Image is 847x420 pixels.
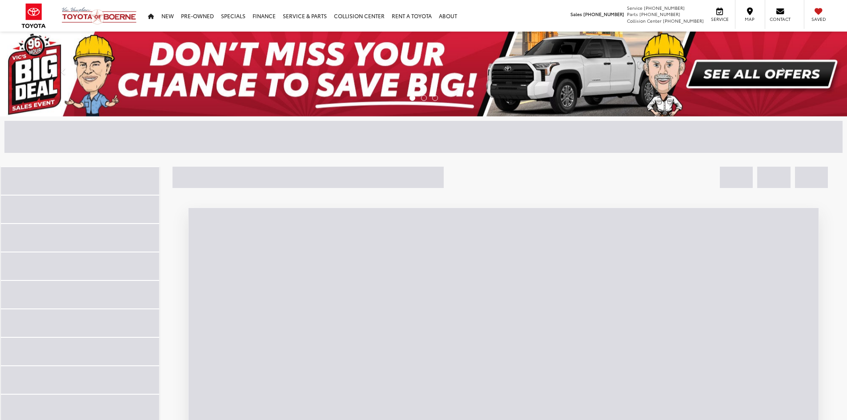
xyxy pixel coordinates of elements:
[740,16,759,22] span: Map
[770,16,791,22] span: Contact
[809,16,828,22] span: Saved
[710,16,730,22] span: Service
[627,11,638,17] span: Parts
[570,11,582,17] span: Sales
[639,11,680,17] span: [PHONE_NUMBER]
[663,17,704,24] span: [PHONE_NUMBER]
[627,4,642,11] span: Service
[627,17,662,24] span: Collision Center
[61,7,137,25] img: Vic Vaughan Toyota of Boerne
[583,11,624,17] span: [PHONE_NUMBER]
[644,4,685,11] span: [PHONE_NUMBER]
